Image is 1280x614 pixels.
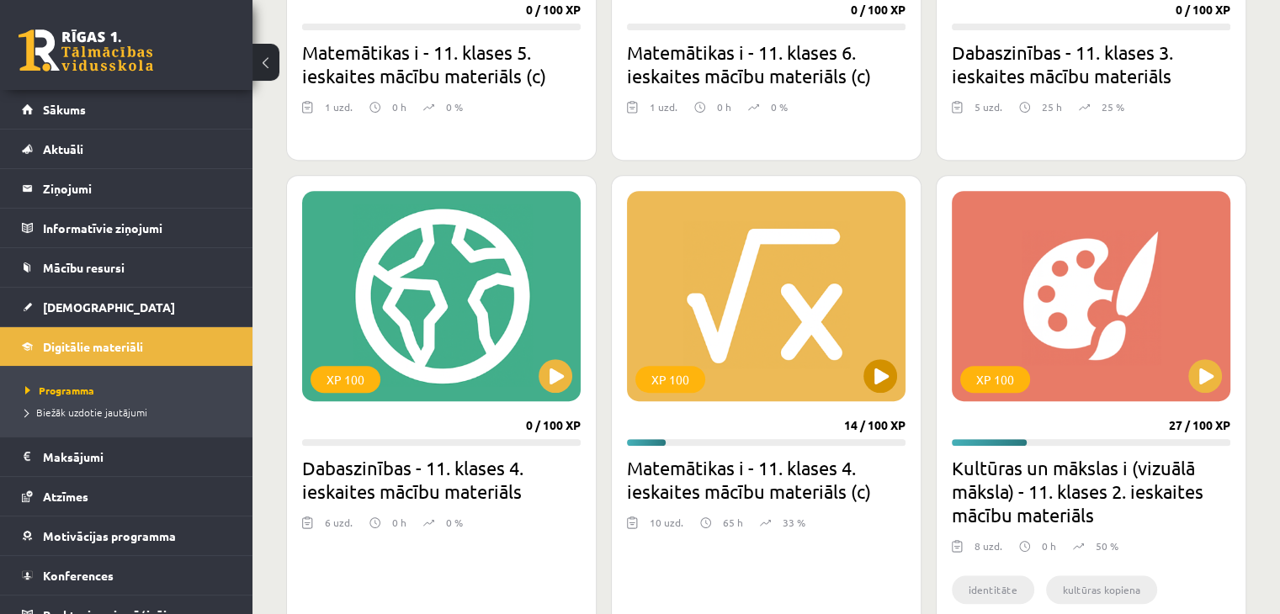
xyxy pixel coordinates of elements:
h2: Dabaszinības - 11. klases 4. ieskaites mācību materiāls [302,456,581,503]
h2: Matemātikas i - 11. klases 5. ieskaites mācību materiāls (c) [302,40,581,87]
div: XP 100 [635,366,705,393]
a: Motivācijas programma [22,516,231,555]
div: 1 uzd. [650,99,677,124]
h2: Matemātikas i - 11. klases 6. ieskaites mācību materiāls (c) [627,40,906,87]
p: 0 % [446,99,463,114]
a: Informatīvie ziņojumi [22,209,231,247]
legend: Maksājumi [43,437,231,476]
a: Mācību resursi [22,248,231,287]
li: identitāte [952,575,1034,604]
legend: Informatīvie ziņojumi [43,209,231,247]
li: kultūras kopiena [1046,575,1157,604]
p: 25 h [1042,99,1062,114]
a: [DEMOGRAPHIC_DATA] [22,288,231,326]
p: 0 h [392,99,406,114]
a: Programma [25,383,236,398]
span: Digitālie materiāli [43,339,143,354]
legend: Ziņojumi [43,169,231,208]
div: XP 100 [311,366,380,393]
a: Maksājumi [22,437,231,476]
div: 5 uzd. [975,99,1002,124]
a: Sākums [22,90,231,129]
p: 33 % [783,515,805,530]
p: 25 % [1102,99,1124,114]
a: Atzīmes [22,477,231,516]
h2: Matemātikas i - 11. klases 4. ieskaites mācību materiāls (c) [627,456,906,503]
p: 50 % [1096,538,1118,553]
a: Digitālie materiāli [22,327,231,366]
p: 0 h [392,515,406,530]
div: XP 100 [960,366,1030,393]
a: Biežāk uzdotie jautājumi [25,405,236,420]
span: Konferences [43,568,114,583]
div: 1 uzd. [325,99,353,124]
span: Mācību resursi [43,260,125,275]
h2: Kultūras un mākslas i (vizuālā māksla) - 11. klases 2. ieskaites mācību materiāls [952,456,1230,527]
div: 6 uzd. [325,515,353,540]
p: 0 h [1042,538,1056,553]
span: Sākums [43,102,86,117]
span: [DEMOGRAPHIC_DATA] [43,299,175,315]
h2: Dabaszinības - 11. klases 3. ieskaites mācību materiāls [952,40,1230,87]
p: 0 % [771,99,788,114]
a: Rīgas 1. Tālmācības vidusskola [19,29,153,71]
div: 8 uzd. [975,538,1002,564]
a: Ziņojumi [22,169,231,208]
span: Motivācijas programma [43,528,176,543]
div: 10 uzd. [650,515,683,540]
span: Biežāk uzdotie jautājumi [25,405,147,419]
span: Programma [25,384,94,397]
span: Aktuāli [43,141,83,156]
a: Aktuāli [22,130,231,168]
p: 65 h [723,515,743,530]
p: 0 h [717,99,731,114]
p: 0 % [446,515,463,530]
a: Konferences [22,556,231,595]
span: Atzīmes [43,489,88,504]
